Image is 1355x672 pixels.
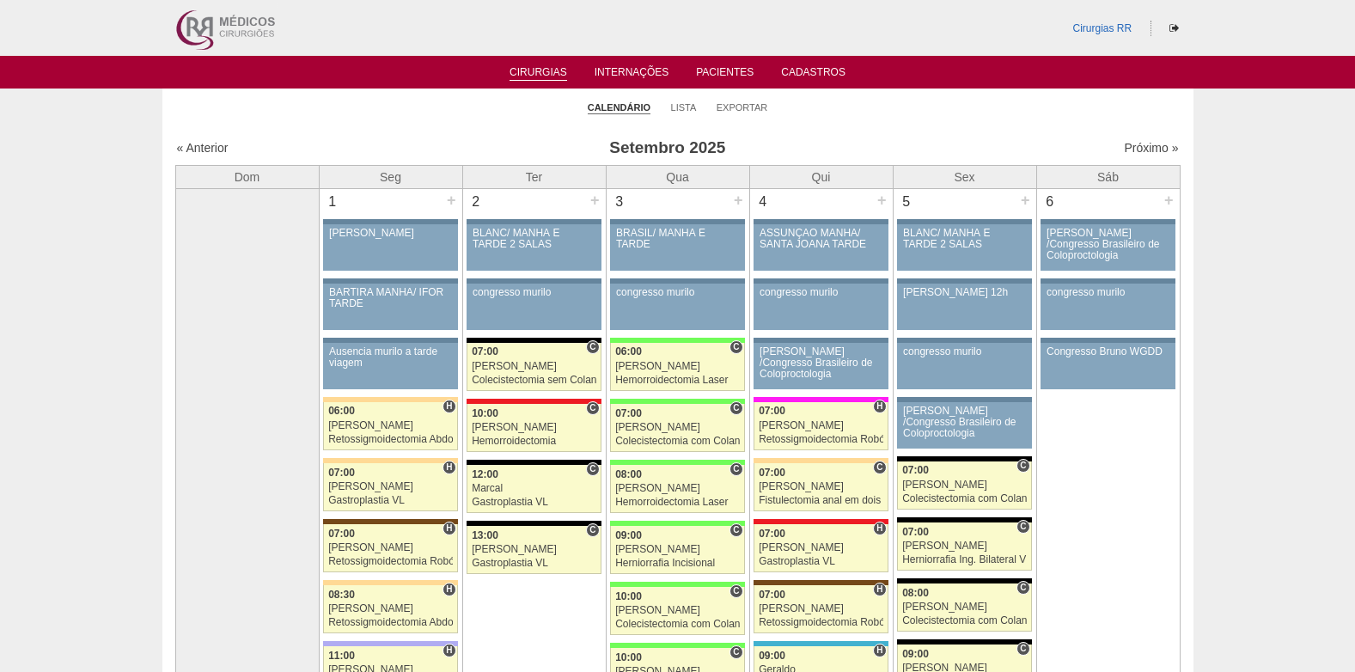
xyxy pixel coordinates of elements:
[328,542,453,553] div: [PERSON_NAME]
[729,645,742,659] span: Consultório
[759,603,883,614] div: [PERSON_NAME]
[897,338,1031,343] div: Key: Aviso
[1041,338,1175,343] div: Key: Aviso
[729,584,742,598] span: Consultório
[467,343,601,391] a: C 07:00 [PERSON_NAME] Colecistectomia sem Colangiografia VL
[586,462,599,476] span: Consultório
[610,587,744,635] a: C 10:00 [PERSON_NAME] Colecistectomia com Colangiografia VL
[781,66,845,83] a: Cadastros
[467,526,601,574] a: C 13:00 [PERSON_NAME] Gastroplastia VL
[754,343,888,389] a: [PERSON_NAME] /Congresso Brasileiro de Coloproctologia
[323,524,457,572] a: H 07:00 [PERSON_NAME] Retossigmoidectomia Robótica
[615,422,740,433] div: [PERSON_NAME]
[897,456,1031,461] div: Key: Blanc
[323,343,457,389] a: Ausencia murilo a tarde viagem
[754,278,888,284] div: Key: Aviso
[610,219,744,224] div: Key: Aviso
[177,141,229,155] a: « Anterior
[323,585,457,633] a: H 08:30 [PERSON_NAME] Retossigmoidectomia Abdominal VL
[443,400,455,413] span: Hospital
[897,343,1031,389] a: congresso murilo
[323,338,457,343] div: Key: Aviso
[472,529,498,541] span: 13:00
[586,401,599,415] span: Consultório
[472,558,596,569] div: Gastroplastia VL
[1162,189,1176,211] div: +
[615,468,642,480] span: 08:00
[875,189,889,211] div: +
[616,287,739,298] div: congresso murilo
[175,165,319,188] th: Dom
[759,542,883,553] div: [PERSON_NAME]
[754,641,888,646] div: Key: Neomater
[472,497,596,508] div: Gastroplastia VL
[897,583,1031,632] a: C 08:00 [PERSON_NAME] Colecistectomia com Colangiografia VL
[754,585,888,633] a: H 07:00 [PERSON_NAME] Retossigmoidectomia Robótica
[615,497,740,508] div: Hemorroidectomia Laser
[595,66,669,83] a: Internações
[320,189,346,215] div: 1
[750,189,777,215] div: 4
[588,189,602,211] div: +
[897,639,1031,645] div: Key: Blanc
[1016,459,1029,473] span: Consultório
[759,467,785,479] span: 07:00
[749,165,893,188] th: Qui
[467,465,601,513] a: C 12:00 Marcal Gastroplastia VL
[328,617,453,628] div: Retossigmoidectomia Abdominal VL
[472,436,596,447] div: Hemorroidectomia
[902,464,929,476] span: 07:00
[467,219,601,224] div: Key: Aviso
[323,641,457,646] div: Key: Christóvão da Gama
[754,397,888,402] div: Key: Pro Matre
[328,467,355,479] span: 07:00
[759,405,785,417] span: 07:00
[610,224,744,271] a: BRASIL/ MANHÃ E TARDE
[759,589,785,601] span: 07:00
[328,650,355,662] span: 11:00
[1169,23,1179,34] i: Sair
[1016,520,1029,534] span: Consultório
[615,619,740,630] div: Colecistectomia com Colangiografia VL
[903,406,1026,440] div: [PERSON_NAME] /Congresso Brasileiro de Coloproctologia
[754,524,888,572] a: H 07:00 [PERSON_NAME] Gastroplastia VL
[323,284,457,330] a: BARTIRA MANHÃ/ IFOR TARDE
[897,219,1031,224] div: Key: Aviso
[754,219,888,224] div: Key: Aviso
[1047,346,1169,357] div: Congresso Bruno WGDD
[754,338,888,343] div: Key: Aviso
[759,434,883,445] div: Retossigmoidectomia Robótica
[902,554,1027,565] div: Herniorrafia Ing. Bilateral VL
[615,529,642,541] span: 09:00
[472,345,498,357] span: 07:00
[1041,224,1175,271] a: [PERSON_NAME] /Congresso Brasileiro de Coloproctologia
[729,340,742,354] span: Consultório
[754,402,888,450] a: H 07:00 [PERSON_NAME] Retossigmoidectomia Robótica
[731,189,746,211] div: +
[897,284,1031,330] a: [PERSON_NAME] 12h
[615,345,642,357] span: 06:00
[897,517,1031,522] div: Key: Blanc
[759,617,883,628] div: Retossigmoidectomia Robótica
[328,495,453,506] div: Gastroplastia VL
[754,580,888,585] div: Key: Santa Joana
[873,522,886,535] span: Hospital
[610,643,744,648] div: Key: Brasil
[759,420,883,431] div: [PERSON_NAME]
[328,589,355,601] span: 08:30
[759,495,883,506] div: Fistulectomia anal em dois tempos
[729,401,742,415] span: Consultório
[615,436,740,447] div: Colecistectomia com Colangiografia VL
[472,375,596,386] div: Colecistectomia sem Colangiografia VL
[897,278,1031,284] div: Key: Aviso
[472,361,596,372] div: [PERSON_NAME]
[323,458,457,463] div: Key: Bartira
[588,101,650,114] a: Calendário
[467,338,601,343] div: Key: Blanc
[586,523,599,537] span: Consultório
[323,278,457,284] div: Key: Aviso
[329,228,452,239] div: [PERSON_NAME]
[586,340,599,354] span: Consultório
[873,644,886,657] span: Hospital
[473,287,595,298] div: congresso murilo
